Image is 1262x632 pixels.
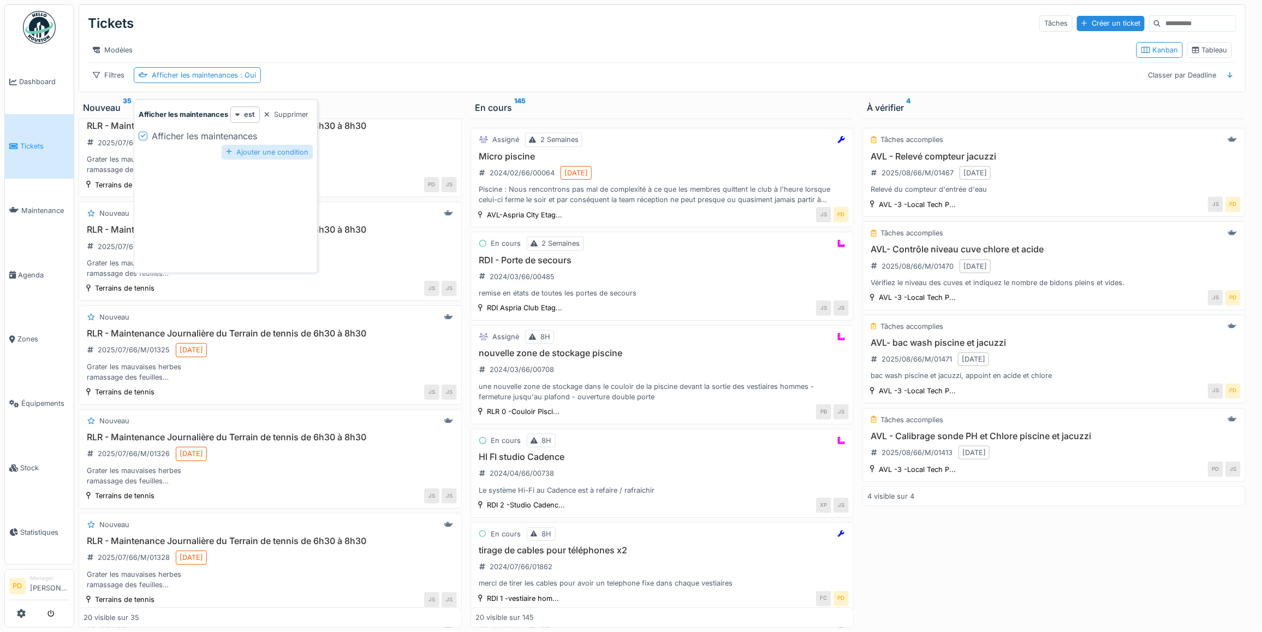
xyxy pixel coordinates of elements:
[867,370,1241,381] div: bac wash piscine et jacuzzi, appoint en acide et chlore
[834,404,849,420] div: JS
[1144,67,1222,83] div: Classer par Deadline
[84,569,457,590] div: Grater les mauvaises herbes ramassage des feuilles Vidange des poubelles Rangement du matériel su...
[260,107,313,122] div: Supprimer
[95,594,154,605] div: Terrains de tennis
[98,138,168,148] div: 2025/07/66/M/01180
[1225,462,1241,477] div: JS
[88,42,138,58] div: Modèles
[152,70,256,80] div: Afficher les maintenances
[542,435,552,446] div: 8H
[424,385,439,400] div: JS
[442,281,457,296] div: JS
[487,406,559,417] div: RLR 0 -Couloir Pisci...
[99,208,129,218] div: Nouveau
[20,527,69,538] span: Statistiques
[1208,462,1223,477] div: PD
[487,303,562,313] div: RDI Aspria Club Etag...
[881,228,944,238] div: Tâches accomplies
[540,134,579,145] div: 2 Semaines
[95,180,154,190] div: Terrains de tennis
[1225,383,1241,399] div: PD
[490,271,555,282] div: 2024/03/66/00485
[962,447,986,458] div: [DATE]
[98,345,170,355] div: 2025/07/66/M/01325
[84,154,457,175] div: Grater les mauvaises herbes ramassage des feuilles Vidange des poubelles Rangement du matériel su...
[879,464,956,475] div: AVL -3 -Local Tech P...
[442,488,457,504] div: JS
[95,491,154,501] div: Terrains de tennis
[17,334,69,344] span: Zones
[542,238,580,249] div: 2 Semaines
[84,362,457,382] div: Grater les mauvaises herbes ramassage des feuilles Vidange des poubelles Rangement du matériel su...
[881,134,944,145] div: Tâches accomplies
[1208,197,1223,212] div: JS
[84,612,139,623] div: 20 visible sur 35
[867,101,1241,114] div: À vérifier
[867,151,1241,162] h3: AVL - Relevé compteur jacuzzi
[834,207,849,222] div: PD
[867,244,1241,255] h3: AVL- Contrôle niveau cuve chlore et acide
[84,536,457,546] h3: RLR - Maintenance Journalière du Terrain de tennis de 6h30 à 8h30
[879,292,956,303] div: AVL -3 -Local Tech P...
[491,238,521,249] div: En cours
[882,168,954,178] div: 2025/08/66/M/01467
[816,591,831,606] div: FC
[180,552,203,563] div: [DATE]
[442,592,457,607] div: JS
[95,283,154,293] div: Terrains de tennis
[491,529,521,539] div: En cours
[816,300,831,316] div: JS
[514,101,526,114] sup: 145
[475,612,534,623] div: 20 visible sur 145
[442,385,457,400] div: JS
[834,300,849,316] div: JS
[1225,197,1241,212] div: PD
[1141,45,1178,55] div: Kanban
[442,177,457,192] div: JS
[424,177,439,192] div: PD
[88,67,129,83] div: Filtres
[882,354,952,364] div: 2025/08/66/M/01471
[881,321,944,332] div: Tâches accomplies
[490,468,554,479] div: 2024/04/66/00738
[487,500,565,510] div: RDI 2 -Studio Cadenc...
[20,141,69,151] span: Tickets
[98,241,170,252] div: 2025/07/66/M/01220
[816,404,831,420] div: PB
[475,255,849,265] h3: RDI - Porte de secours
[962,354,985,364] div: [DATE]
[816,498,831,513] div: XP
[490,168,555,178] div: 2024/02/66/00064
[222,145,313,160] div: Ajouter une condition
[879,199,956,210] div: AVL -3 -Local Tech P...
[490,562,552,572] div: 2024/07/66/01862
[424,281,439,296] div: JS
[30,574,69,598] li: [PERSON_NAME]
[95,387,154,397] div: Terrains de tennis
[867,277,1241,288] div: Vérifiez le niveau des cuves et indiquez le nombre de bidons pleins et vides.
[123,101,132,114] sup: 35
[152,129,257,143] div: Afficher les maintenances
[475,381,849,402] div: une nouvelle zone de stockage dans le couloir de la piscine devant la sortie des vestiaires homme...
[906,101,910,114] sup: 4
[84,225,457,235] h3: RLR - Maintenance Journalière du Terrain de tennis de 6h30 à 8h30
[492,134,519,145] div: Assigné
[487,210,562,220] div: AVL-Aspria City Etag...
[84,328,457,339] h3: RLR - Maintenance Journalière du Terrain de tennis de 6h30 à 8h30
[1077,16,1145,31] div: Créer un ticket
[20,463,69,473] span: Stock
[84,121,457,131] h3: RLR - Maintenance Journalière du Terrain de tennis de 6h30 à 8h30
[99,312,129,322] div: Nouveau
[882,261,954,271] div: 2025/08/66/M/01470
[963,168,987,178] div: [DATE]
[139,109,228,120] strong: Afficher les maintenances
[9,578,26,594] li: PD
[475,151,849,162] h3: Micro piscine
[1225,290,1241,305] div: PD
[564,168,588,178] div: [DATE]
[84,258,457,279] div: Grater les mauvaises herbes ramassage des feuilles Vidange des poubelles Rangement du matériel su...
[475,485,849,495] div: Le système Hi-Fi au Cadence est à refaire / rafraichir
[834,591,849,606] div: PD
[540,332,550,342] div: 8H
[490,364,554,375] div: 2024/03/66/00708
